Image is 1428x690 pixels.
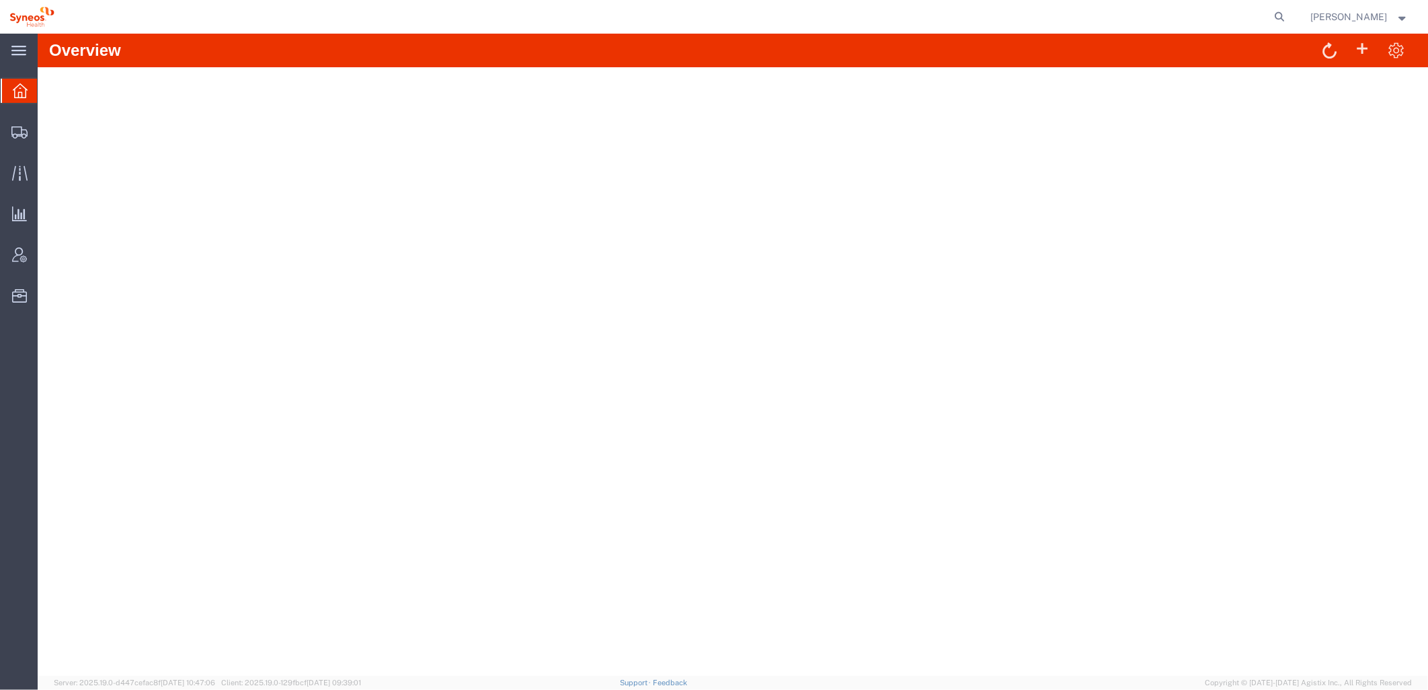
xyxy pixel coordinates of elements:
span: [DATE] 10:47:06 [161,679,215,687]
img: logo [9,7,54,27]
span: [DATE] 09:39:01 [307,679,361,687]
iframe: FS Legacy Container [38,34,1428,676]
span: Client: 2025.19.0-129fbcf [221,679,361,687]
span: Anne Thierfelder [1311,9,1388,24]
a: Support [620,679,653,687]
span: Server: 2025.19.0-d447cefac8f [54,679,215,687]
a: Feedback [653,679,687,687]
button: [PERSON_NAME] [1310,9,1410,25]
span: Copyright © [DATE]-[DATE] Agistix Inc., All Rights Reserved [1205,677,1412,689]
